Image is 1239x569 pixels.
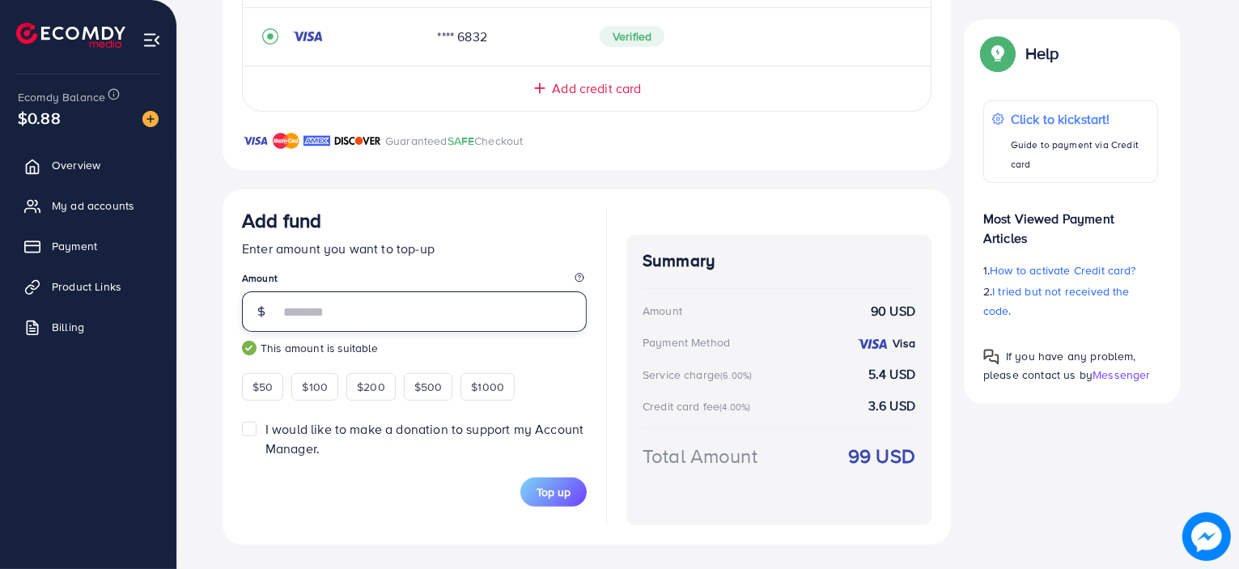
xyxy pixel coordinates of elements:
strong: 5.4 USD [868,365,915,384]
div: Total Amount [643,442,757,470]
span: My ad accounts [52,197,134,214]
img: logo [16,23,125,48]
div: Credit card fee [643,398,756,414]
span: SAFE [448,133,475,149]
span: Ecomdy Balance [18,89,105,105]
img: guide [242,341,257,355]
span: Billing [52,319,84,335]
span: How to activate Credit card? [990,262,1135,278]
span: Top up [537,484,571,500]
span: $1000 [471,379,504,395]
img: credit [291,30,324,43]
p: Most Viewed Payment Articles [983,196,1158,248]
h4: Summary [643,251,915,271]
img: brand [242,131,269,151]
span: $200 [357,379,385,395]
span: Messenger [1093,367,1150,383]
span: Payment [52,238,97,254]
img: brand [303,131,330,151]
small: (6.00%) [720,369,752,382]
p: Help [1025,44,1059,63]
span: $50 [252,379,273,395]
p: Guaranteed Checkout [385,131,524,151]
span: Overview [52,157,100,173]
div: Service charge [643,367,757,383]
p: 1. [983,261,1158,280]
span: I tried but not received the code. [983,283,1130,319]
a: Overview [12,149,164,181]
p: 2. [983,282,1158,321]
div: Payment Method [643,334,730,350]
small: (4.00%) [719,401,750,414]
strong: 3.6 USD [868,397,915,415]
a: Payment [12,230,164,262]
img: image [142,111,159,127]
img: Popup guide [983,39,1012,68]
span: Verified [600,26,664,47]
img: menu [142,31,161,49]
button: Top up [520,478,587,507]
span: If you have any problem, please contact us by [983,348,1136,383]
span: Product Links [52,278,121,295]
p: Guide to payment via Credit card [1011,135,1149,174]
strong: 99 USD [848,442,915,470]
span: $0.88 [18,106,61,130]
p: Click to kickstart! [1011,109,1149,129]
span: I would like to make a donation to support my Account Manager. [265,420,583,456]
legend: Amount [242,271,587,291]
p: Enter amount you want to top-up [242,239,587,258]
strong: 90 USD [871,302,915,321]
span: $500 [414,379,443,395]
strong: Visa [893,335,915,351]
a: My ad accounts [12,189,164,222]
small: This amount is suitable [242,340,587,356]
img: brand [334,131,381,151]
span: Add credit card [552,79,641,98]
img: brand [273,131,299,151]
svg: record circle [262,28,278,45]
img: Popup guide [983,349,999,365]
a: Product Links [12,270,164,303]
a: Billing [12,311,164,343]
h3: Add fund [242,209,321,232]
img: image [1182,512,1231,561]
span: $100 [302,379,328,395]
div: Amount [643,303,682,319]
img: credit [856,338,889,350]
